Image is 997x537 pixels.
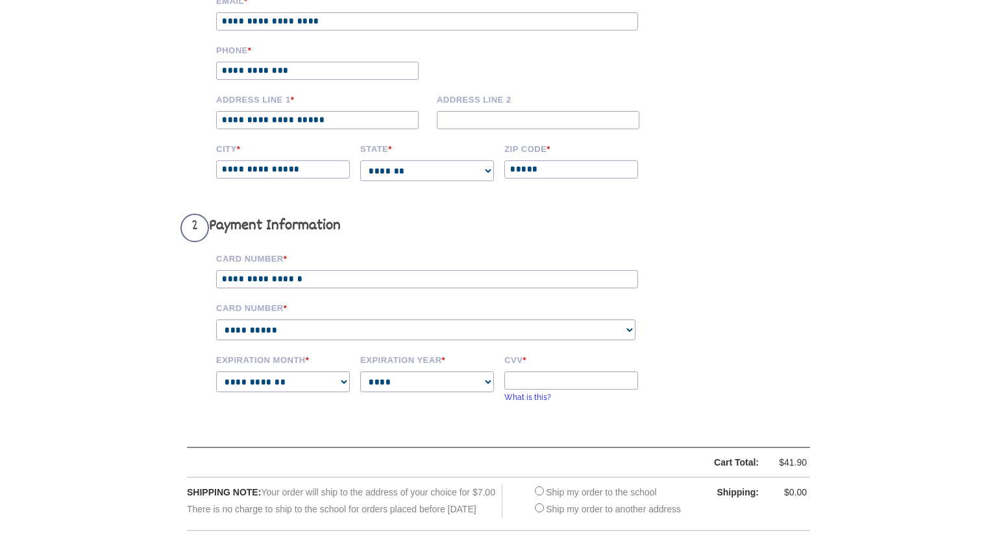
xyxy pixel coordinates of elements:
[216,301,658,313] label: Card Number
[216,93,428,105] label: Address Line 1
[216,252,658,264] label: Card Number
[532,484,681,517] div: Ship my order to the school Ship my order to another address
[694,484,759,501] div: Shipping:
[180,214,209,242] span: 2
[768,455,807,471] div: $41.90
[220,455,759,471] div: Cart Total:
[768,484,807,501] div: $0.00
[504,142,639,154] label: Zip code
[360,142,495,154] label: State
[504,353,639,365] label: CVV
[437,93,648,105] label: Address Line 2
[216,142,351,154] label: City
[187,487,261,497] span: SHIPPING NOTE:
[187,484,502,517] div: Your order will ship to the address of your choice for $7.00 There is no charge to ship to the sc...
[216,353,351,365] label: Expiration Month
[216,44,428,55] label: Phone
[360,353,495,365] label: Expiration Year
[180,214,658,242] h3: Payment Information
[504,393,551,402] a: What is this?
